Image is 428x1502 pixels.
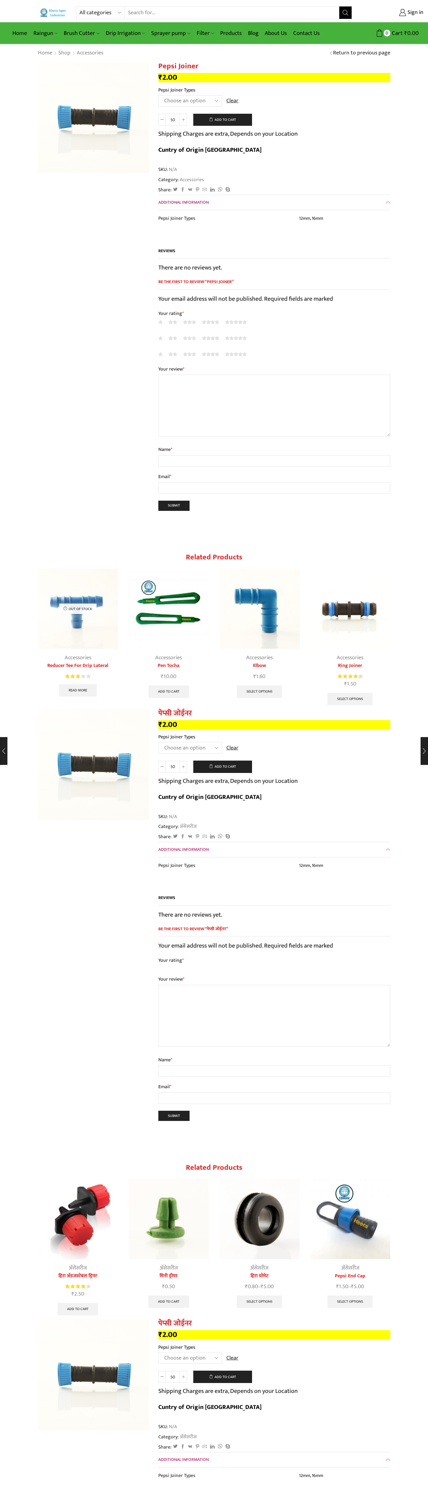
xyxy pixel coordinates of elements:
[161,672,176,681] bdi: 10.00
[158,365,390,373] label: Your review
[158,87,195,94] label: Pepsi Joiner Types
[158,166,390,173] span: SKU:
[306,566,394,709] div: 4 / 10
[310,662,391,669] a: Ring Joiner
[166,1371,180,1383] input: Product quantity
[168,813,177,820] span: N/A
[179,822,197,830] a: अ‍ॅसेसरीज
[310,1283,391,1291] span: –
[158,1433,197,1440] span: Category:
[38,1272,118,1280] a: हिरा अ‍ॅडजस्टेबल ड्रिपर
[158,62,390,71] h1: Pepsi Joiner
[38,49,104,57] nav: Breadcrumb
[38,569,118,649] img: Reducer Tee For Drip Lateral
[71,1289,74,1299] span: ₹
[158,446,390,454] label: Name
[158,71,162,84] span: ₹
[158,294,333,304] span: Your email address will not be published. Required fields are marked
[30,26,61,40] a: Raingun
[168,1423,177,1430] span: N/A
[158,1402,262,1412] b: Cuntry of Origin [GEOGRAPHIC_DATA]
[158,792,262,802] b: Cuntry of Origin [GEOGRAPHIC_DATA]
[129,1272,209,1280] a: मिनी ड्रीपर
[158,1328,162,1341] span: ₹
[61,26,102,40] a: Brush Cutter
[148,1296,189,1308] a: Add to cart: “मिनी ड्रीपर”
[333,49,390,57] a: Return to previous page
[169,335,177,342] a: 2 of 5 stars
[225,335,247,342] a: 5 of 5 stars
[193,114,252,126] button: Add to cart
[38,49,53,57] a: Home
[299,1472,390,1479] p: 12mm, 16mm
[339,6,352,19] button: Search button
[125,6,339,19] input: Search for...
[158,1111,190,1121] input: Submit
[129,569,209,649] img: PEN TOCHA
[225,319,247,325] a: 5 of 5 stars
[183,335,196,342] a: 3 of 5 stars
[183,319,196,325] a: 3 of 5 stars
[69,1263,87,1273] a: अ‍ॅसेसरीज
[404,28,407,38] span: ₹
[344,679,356,689] bdi: 1.50
[158,1444,172,1451] span: Share:
[158,733,195,740] label: Pepsi Joiner Types
[65,673,80,680] span: Rated out of 5
[158,319,163,325] a: 1 of 5 stars
[158,215,299,227] th: Pepsi Joiner Types
[65,1283,90,1290] div: Rated 4.00 out of 5
[65,673,90,680] div: Rated 3.00 out of 5
[158,279,390,290] span: Be the first to review “Pepsi Joiner”
[202,351,219,358] a: 4 of 5 stars
[219,662,300,669] a: Elbow
[129,662,209,669] a: Pen Tocha
[158,1452,390,1467] a: Additional information
[194,26,217,40] a: Filter
[158,129,298,139] p: Shipping Charges are extra, Depends on your Location
[158,833,172,840] span: Share:
[158,1344,195,1351] label: Pepsi Joiner Types
[158,1319,390,1328] h1: पेप्सी जोईनर
[65,1283,85,1290] span: Rated out of 5
[245,26,262,40] a: Blog
[253,672,265,681] bdi: 1.60
[237,1296,282,1308] a: Select options for “हिरा ग्रोमेट”
[351,1282,364,1291] bdi: 5.00
[158,895,390,906] h2: Reviews
[158,1328,177,1341] bdi: 2.00
[310,1272,391,1280] a: Pepsi End Cap
[158,1472,390,1484] table: Product Details
[299,215,390,222] p: 12mm, 16mm
[169,351,177,358] a: 2 of 5 stars
[358,28,419,39] a: 0 Cart ₹0.00
[158,718,177,731] bdi: 2.00
[344,679,347,689] span: ₹
[217,26,245,40] a: Products
[262,26,290,40] a: About Us
[306,1176,394,1312] div: 4 / 10
[158,709,390,718] h1: पेप्सी जोईनर
[327,693,373,705] a: Select options for “Ring Joiner”
[341,1263,359,1273] a: अ‍ॅसेसरीज
[310,569,391,649] img: Ring Joiner
[404,28,419,38] bdi: 0.00
[216,566,303,702] div: 3 / 10
[226,744,238,752] a: Clear options
[158,823,197,830] span: Category:
[216,1176,303,1312] div: 3 / 10
[76,49,104,57] a: Accessories
[162,1282,165,1291] span: ₹
[125,1176,213,1312] div: 2 / 10
[158,926,390,937] span: Be the first to review “पेप्सी जोईनर”
[158,776,298,786] p: Shipping Charges are extra, Depends on your Location
[158,1386,298,1396] p: Shipping Charges are extra, Depends on your Location
[168,166,177,173] span: N/A
[160,1263,178,1273] a: अ‍ॅसेसरीज
[179,1433,197,1441] a: अ‍ॅसेसरीज
[406,9,423,17] span: Sign in
[310,1179,391,1259] img: Pepsi End Cap
[34,566,122,700] div: 1 / 10
[183,351,196,358] a: 3 of 5 stars
[162,1282,175,1291] bdi: 0.50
